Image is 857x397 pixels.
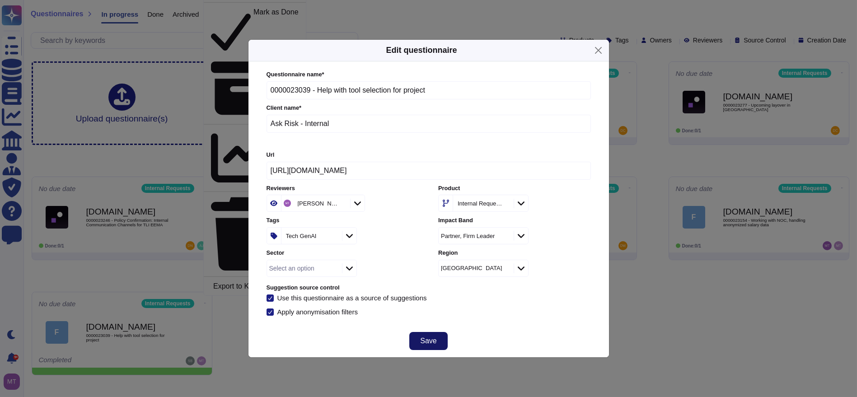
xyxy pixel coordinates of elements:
[267,186,419,191] label: Reviewers
[267,162,591,180] input: Online platform url
[458,201,502,206] div: Internal Requests
[267,218,419,224] label: Tags
[409,332,447,350] button: Save
[269,265,314,271] div: Select an option
[284,200,291,207] img: user
[386,44,457,56] h5: Edit questionnaire
[267,152,591,158] label: Url
[298,201,339,206] div: [PERSON_NAME]
[267,250,419,256] label: Sector
[277,294,427,301] div: Use this questionnaire as a source of suggestions
[267,285,591,291] label: Suggestion source control
[438,250,590,256] label: Region
[591,43,605,57] button: Close
[441,233,495,239] div: Partner, Firm Leader
[267,105,591,111] label: Client name
[267,115,591,133] input: Enter company name of the client
[420,337,436,345] span: Save
[267,72,591,78] label: Questionnaire name
[441,265,502,271] div: [GEOGRAPHIC_DATA]
[286,233,317,239] div: Tech GenAI
[267,81,591,99] input: Enter questionnaire name
[277,308,360,315] div: Apply anonymisation filters
[438,218,590,224] label: Impact Band
[438,186,590,191] label: Product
